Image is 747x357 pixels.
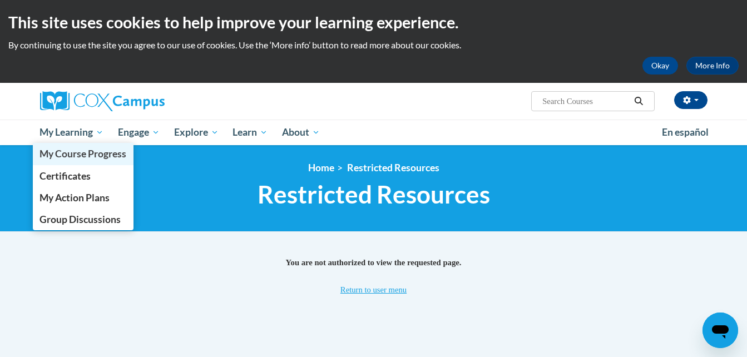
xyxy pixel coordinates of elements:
span: You are not authorized to view the requested page. [286,258,462,267]
span: En español [662,126,709,138]
iframe: Button to launch messaging window [703,313,738,348]
div: Main menu [23,120,724,145]
span: Restricted Resources [347,162,439,173]
a: About [275,120,327,145]
a: My Action Plans [33,187,134,209]
a: En español [655,121,716,144]
span: My Learning [39,126,103,139]
a: Return to user menu [340,285,407,294]
span: Explore [174,126,219,139]
a: More Info [686,57,739,75]
input: Search Courses [541,95,630,108]
a: Certificates [33,165,134,187]
span: Group Discussions [39,214,121,225]
a: Home [308,162,334,173]
a: Group Discussions [33,209,134,230]
span: My Action Plans [39,192,110,204]
button: Search [630,95,647,108]
a: Explore [167,120,226,145]
span: My Course Progress [39,148,126,160]
button: Okay [642,57,678,75]
button: Account Settings [674,91,708,109]
span: Learn [232,126,268,139]
a: Cox Campus [40,91,251,111]
a: Learn [225,120,275,145]
span: Restricted Resources [258,180,490,209]
span: Engage [118,126,160,139]
img: Cox Campus [40,91,165,111]
h2: This site uses cookies to help improve your learning experience. [8,11,739,33]
span: Certificates [39,170,91,182]
a: My Course Progress [33,143,134,165]
a: My Learning [33,120,111,145]
span: About [282,126,320,139]
a: Engage [111,120,167,145]
p: By continuing to use the site you agree to our use of cookies. Use the ‘More info’ button to read... [8,39,739,51]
